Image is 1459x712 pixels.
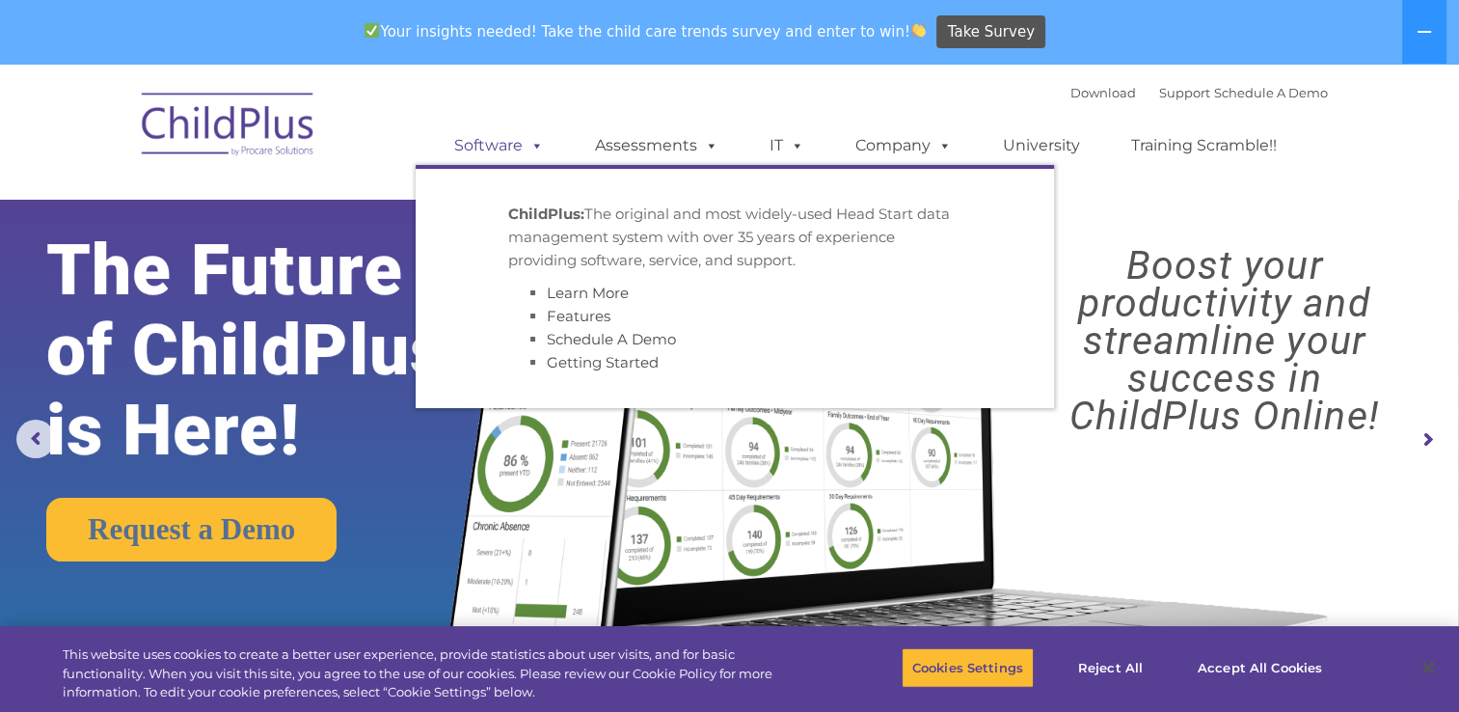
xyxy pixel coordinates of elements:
img: 👏 [911,23,926,38]
a: Company [836,126,971,165]
button: Accept All Cookies [1187,647,1333,688]
a: University [984,126,1099,165]
a: Features [547,307,610,325]
a: Getting Started [547,353,659,371]
strong: ChildPlus: [508,205,584,223]
span: Take Survey [948,15,1035,49]
div: This website uses cookies to create a better user experience, provide statistics about user visit... [63,645,802,702]
a: Learn More [547,284,629,302]
rs-layer: Boost your productivity and streamline your success in ChildPlus Online! [1008,247,1441,435]
a: Take Survey [936,15,1045,49]
a: Support [1159,85,1210,100]
a: IT [750,126,824,165]
button: Reject All [1050,647,1171,688]
span: Your insights needed! Take the child care trends survey and enter to win! [357,13,934,50]
p: The original and most widely-used Head Start data management system with over 35 years of experie... [508,203,961,272]
font: | [1070,85,1328,100]
a: Training Scramble!! [1112,126,1296,165]
button: Close [1407,646,1449,689]
rs-layer: The Future of ChildPlus is Here! [46,231,512,471]
a: Assessments [576,126,738,165]
a: Schedule A Demo [547,330,676,348]
span: Phone number [268,206,350,221]
img: ChildPlus by Procare Solutions [132,79,325,176]
button: Cookies Settings [902,647,1034,688]
a: Software [435,126,563,165]
span: Last name [268,127,327,142]
a: Download [1070,85,1136,100]
a: Schedule A Demo [1214,85,1328,100]
a: Request a Demo [46,498,337,561]
img: ✅ [365,23,379,38]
